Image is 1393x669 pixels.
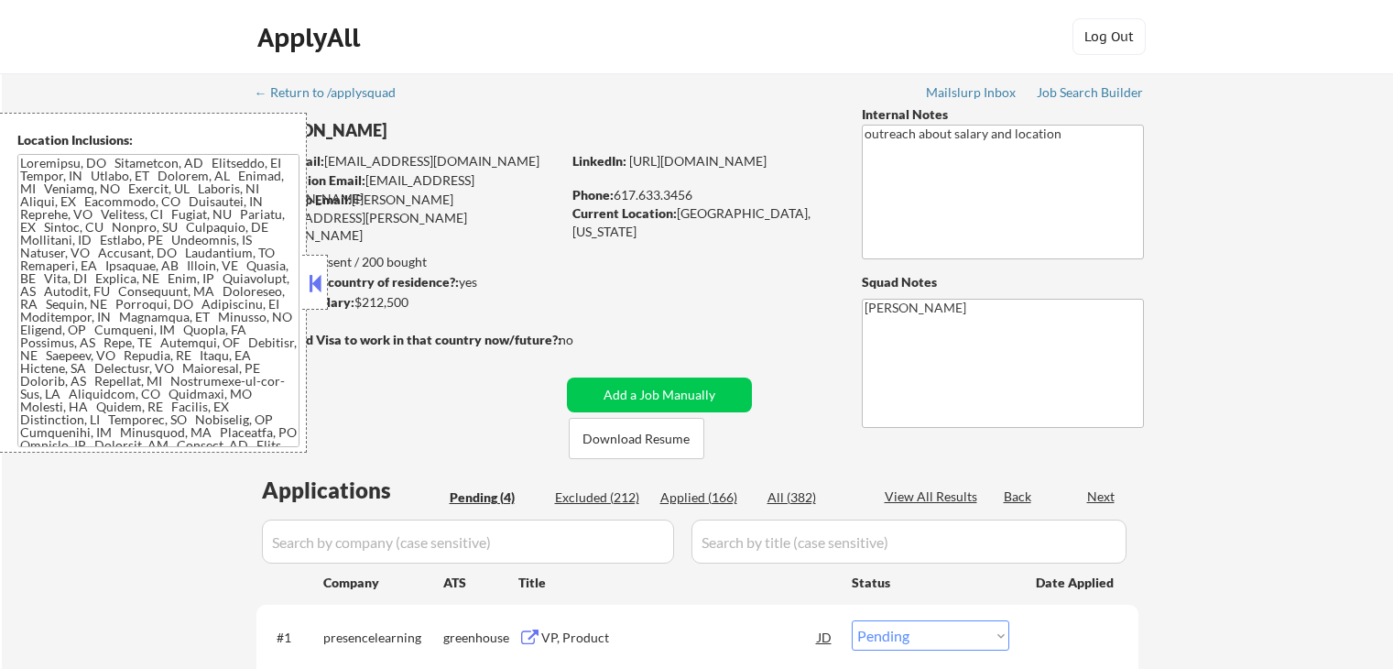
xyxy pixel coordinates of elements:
[256,119,633,142] div: [PERSON_NAME]
[572,204,832,240] div: [GEOGRAPHIC_DATA], [US_STATE]
[1036,574,1116,592] div: Date Applied
[256,332,561,347] strong: Will need Visa to work in that country now/future?:
[541,629,818,647] div: VP, Product
[767,488,859,507] div: All (382)
[255,86,413,99] div: ← Return to /applysquad
[691,520,1126,564] input: Search by title (case sensitive)
[567,378,752,412] button: Add a Job Manually
[862,105,1144,124] div: Internal Notes
[629,153,767,169] a: [URL][DOMAIN_NAME]
[277,629,309,647] div: #1
[572,205,677,221] strong: Current Location:
[926,85,1018,104] a: Mailslurp Inbox
[862,273,1144,291] div: Squad Notes
[572,153,626,169] strong: LinkedIn:
[443,629,518,647] div: greenhouse
[1087,488,1116,506] div: Next
[255,85,413,104] a: ← Return to /applysquad
[926,86,1018,99] div: Mailslurp Inbox
[262,520,674,564] input: Search by company (case sensitive)
[852,565,1009,598] div: Status
[257,152,560,170] div: [EMAIL_ADDRESS][DOMAIN_NAME]
[1037,86,1144,99] div: Job Search Builder
[555,488,647,507] div: Excluded (212)
[572,187,614,203] strong: Phone:
[256,273,555,291] div: yes
[257,22,365,53] div: ApplyAll
[1072,18,1146,55] button: Log Out
[450,488,541,507] div: Pending (4)
[518,574,834,592] div: Title
[660,488,752,507] div: Applied (166)
[323,574,443,592] div: Company
[17,131,299,149] div: Location Inclusions:
[443,574,518,592] div: ATS
[1004,488,1033,506] div: Back
[323,629,443,647] div: presencelearning
[256,191,560,245] div: [PERSON_NAME][EMAIL_ADDRESS][PERSON_NAME][DOMAIN_NAME]
[257,171,560,207] div: [EMAIL_ADDRESS][DOMAIN_NAME]
[559,331,611,349] div: no
[256,253,560,271] div: 166 sent / 200 bought
[256,274,459,290] strong: Can work in country of residence?:
[816,620,834,653] div: JD
[262,479,443,501] div: Applications
[569,418,704,459] button: Download Resume
[1037,85,1144,104] a: Job Search Builder
[885,488,983,506] div: View All Results
[572,186,832,204] div: 617.633.3456
[256,293,560,312] div: $212,500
